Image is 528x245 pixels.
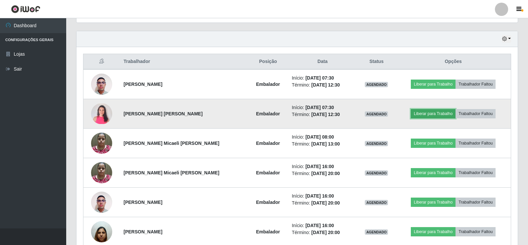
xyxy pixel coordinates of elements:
strong: Embalador [256,200,280,205]
img: 1712714567127.jpeg [91,129,112,157]
strong: Embalador [256,170,280,175]
button: Trabalhador Faltou [456,80,496,89]
strong: [PERSON_NAME] Micaeli [PERSON_NAME] [123,170,219,175]
button: Liberar para Trabalho [411,227,456,236]
th: Status [357,54,396,70]
li: Início: [292,75,353,82]
button: Trabalhador Faltou [456,227,496,236]
time: [DATE] 13:00 [312,141,340,147]
button: Liberar para Trabalho [411,168,456,177]
time: [DATE] 07:30 [306,105,334,110]
strong: [PERSON_NAME] Micaeli [PERSON_NAME] [123,141,219,146]
strong: Embalador [256,229,280,234]
time: [DATE] 16:00 [306,164,334,169]
time: [DATE] 08:00 [306,134,334,140]
time: [DATE] 07:30 [306,75,334,81]
time: [DATE] 20:00 [312,230,340,235]
li: Término: [292,141,353,148]
li: Início: [292,163,353,170]
img: 1746465298396.jpeg [91,70,112,98]
img: 1746465298396.jpeg [91,188,112,216]
span: AGENDADO [365,170,388,176]
img: 1712714567127.jpeg [91,158,112,187]
strong: [PERSON_NAME] [123,229,162,234]
strong: Embalador [256,111,280,116]
span: AGENDADO [365,200,388,205]
th: Opções [396,54,511,70]
button: Liberar para Trabalho [411,109,456,118]
span: AGENDADO [365,141,388,146]
strong: [PERSON_NAME] [PERSON_NAME] [123,111,203,116]
li: Início: [292,134,353,141]
li: Término: [292,82,353,89]
th: Data [288,54,357,70]
strong: Embalador [256,141,280,146]
button: Liberar para Trabalho [411,139,456,148]
li: Término: [292,170,353,177]
li: Início: [292,193,353,200]
li: Término: [292,229,353,236]
img: 1749147835135.jpeg [91,103,112,124]
strong: Embalador [256,82,280,87]
button: Liberar para Trabalho [411,80,456,89]
strong: [PERSON_NAME] [123,82,162,87]
span: AGENDADO [365,82,388,87]
time: [DATE] 16:00 [306,223,334,228]
button: Trabalhador Faltou [456,198,496,207]
time: [DATE] 20:00 [312,200,340,206]
th: Trabalhador [120,54,248,70]
li: Término: [292,111,353,118]
th: Posição [248,54,288,70]
time: [DATE] 16:00 [306,193,334,199]
time: [DATE] 12:30 [312,112,340,117]
span: AGENDADO [365,111,388,117]
li: Término: [292,200,353,207]
button: Trabalhador Faltou [456,109,496,118]
img: CoreUI Logo [11,5,40,13]
time: [DATE] 12:30 [312,82,340,88]
time: [DATE] 20:00 [312,171,340,176]
strong: [PERSON_NAME] [123,200,162,205]
button: Liberar para Trabalho [411,198,456,207]
button: Trabalhador Faltou [456,139,496,148]
span: AGENDADO [365,229,388,235]
li: Início: [292,104,353,111]
li: Início: [292,222,353,229]
button: Trabalhador Faltou [456,168,496,177]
